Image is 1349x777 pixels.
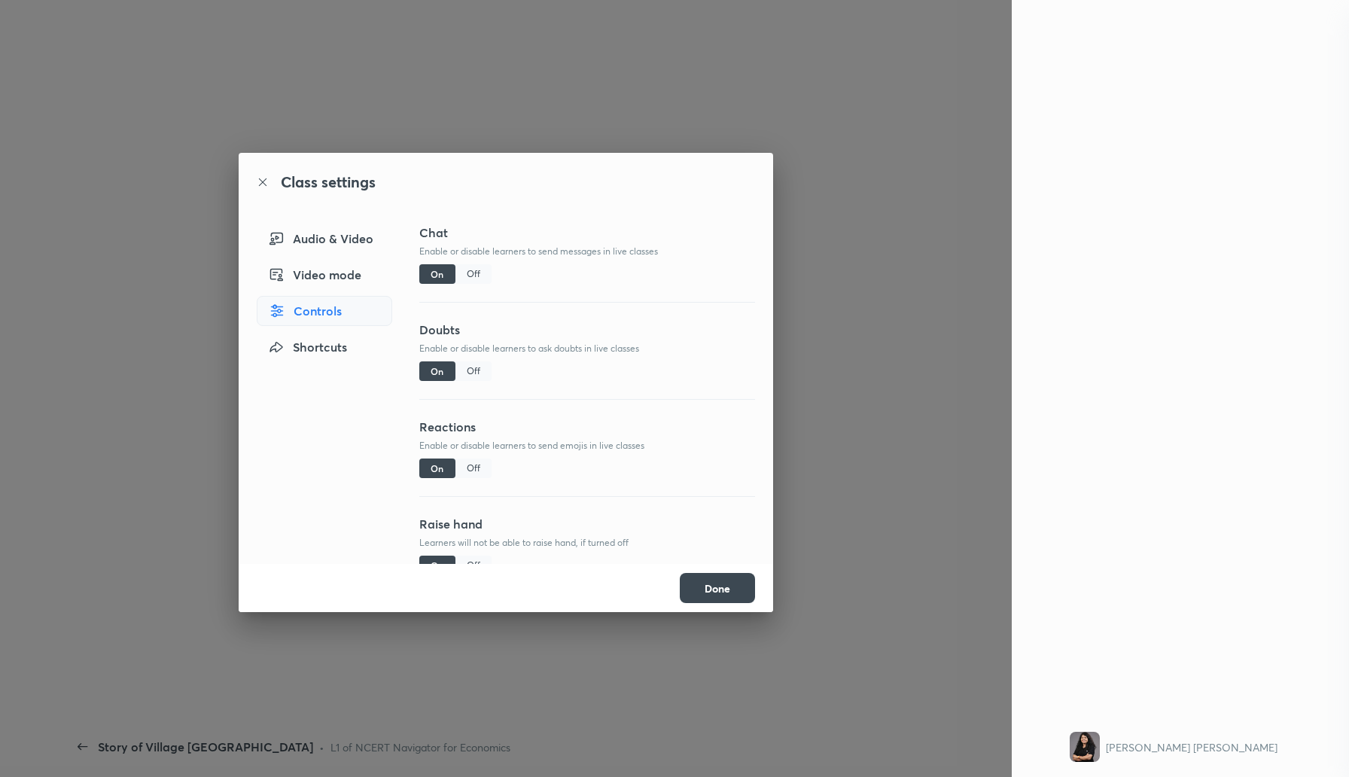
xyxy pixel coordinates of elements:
[419,515,755,533] h3: Raise hand
[257,260,392,290] div: Video mode
[455,264,492,284] div: Off
[419,342,755,355] p: Enable or disable learners to ask doubts in live classes
[419,536,755,550] p: Learners will not be able to raise hand, if turned off
[419,439,755,452] p: Enable or disable learners to send emojis in live classes
[257,296,392,326] div: Controls
[419,418,755,436] h3: Reactions
[419,224,755,242] h3: Chat
[455,361,492,381] div: Off
[1106,739,1277,755] div: [PERSON_NAME] [PERSON_NAME]
[257,224,392,254] div: Audio & Video
[419,361,455,381] div: On
[419,245,755,258] p: Enable or disable learners to send messages in live classes
[455,459,492,478] div: Off
[419,556,455,575] div: On
[419,264,455,284] div: On
[281,171,376,193] h2: Class settings
[680,573,755,603] button: Done
[455,556,492,575] div: Off
[419,321,755,339] h3: Doubts
[419,459,455,478] div: On
[257,332,392,362] div: Shortcuts
[1070,732,1100,762] img: 5a77a23054704c85928447797e7c5680.jpg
